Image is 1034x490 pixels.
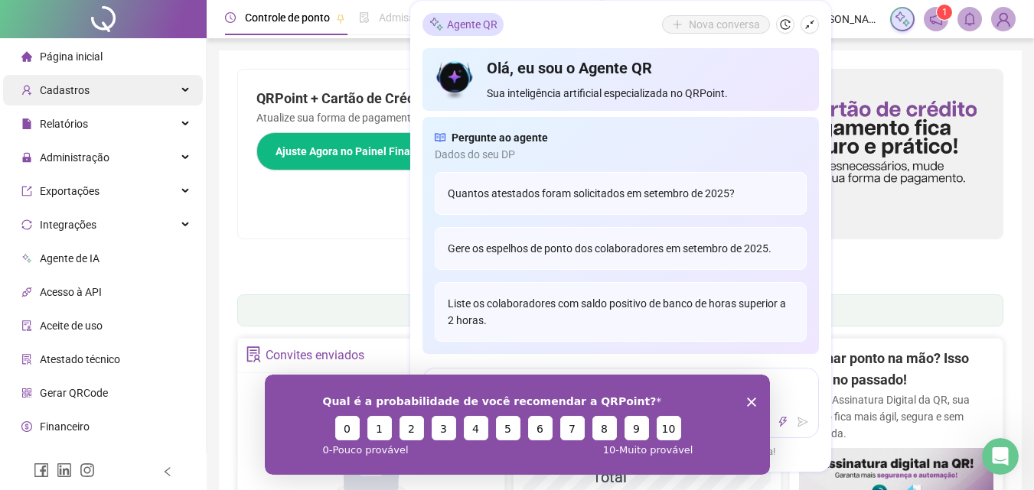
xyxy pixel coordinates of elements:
[80,462,95,478] span: instagram
[435,57,475,102] img: icon
[942,7,948,18] span: 1
[162,466,173,477] span: left
[21,320,32,331] span: audit
[422,13,504,36] div: Agente QR
[265,375,770,475] iframe: Pesquisa da QRPoint
[40,151,109,164] span: Administração
[894,11,911,28] img: sparkle-icon.fc2bf0ac1784a2077858766a79e2daf3.svg
[40,50,103,63] span: Página inicial
[40,219,96,231] span: Integrações
[982,438,1019,475] iframe: Intercom live chat
[40,118,88,130] span: Relatórios
[435,172,807,215] div: Quantos atestados foram solicitados em setembro de 2025?
[379,11,458,24] span: Admissão digital
[21,388,32,398] span: qrcode
[435,282,807,342] div: Liste os colaboradores com saldo positivo de banco de horas superior a 2 horas.
[778,417,788,427] span: thunderbolt
[452,129,548,146] span: Pergunte ao agente
[774,413,792,431] button: thunderbolt
[435,129,445,146] span: read
[799,348,993,391] h2: Assinar ponto na mão? Isso ficou no passado!
[276,143,441,160] span: Ajuste Agora no Painel Financeiro
[266,342,364,368] div: Convites enviados
[662,15,770,34] button: Nova conversa
[225,12,236,23] span: clock-circle
[21,118,32,129] span: file
[804,19,815,30] span: shrink
[40,320,103,332] span: Aceite de uso
[780,19,791,30] span: history
[794,413,812,431] button: send
[256,88,602,109] h2: QRPoint + Cartão de Crédito = Mais Facilidade!
[40,286,102,298] span: Acesso à API
[256,109,602,126] p: Atualize sua forma de pagamento e evite transtornos com boletos.
[805,11,881,28] span: [PERSON_NAME] - FLEDISON
[429,16,444,32] img: sparkle-icon.fc2bf0ac1784a2077858766a79e2daf3.svg
[21,186,32,196] span: export
[21,421,32,432] span: dollar
[21,85,32,96] span: user-add
[21,287,32,297] span: api
[937,5,952,20] sup: 1
[435,227,807,270] div: Gere os espelhos de ponto dos colaboradores em setembro de 2025.
[40,387,108,399] span: Gerar QRCode
[40,84,90,96] span: Cadastros
[245,11,330,24] span: Controle de ponto
[21,152,32,163] span: lock
[246,346,262,362] span: solution
[992,8,1015,31] img: 58261
[34,462,49,478] span: facebook
[963,12,977,26] span: bell
[336,14,345,23] span: pushpin
[40,185,99,197] span: Exportações
[929,12,943,26] span: notification
[256,132,477,170] button: Ajuste Agora no Painel Financeiro
[487,57,806,79] h4: Olá, eu sou o Agente QR
[359,12,370,23] span: file-done
[487,85,806,102] span: Sua inteligência artificial especializada no QRPoint.
[40,353,120,365] span: Atestado técnico
[799,391,993,442] p: Com a Assinatura Digital da QR, sua gestão fica mais ágil, segura e sem papelada.
[57,462,72,478] span: linkedin
[40,420,90,433] span: Financeiro
[435,146,807,163] span: Dados do seu DP
[21,51,32,62] span: home
[40,252,99,264] span: Agente de IA
[21,354,32,365] span: solution
[21,219,32,230] span: sync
